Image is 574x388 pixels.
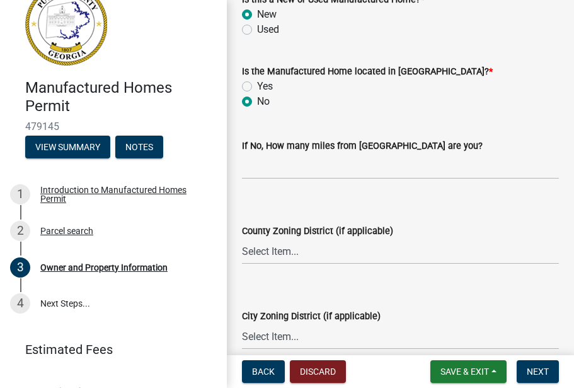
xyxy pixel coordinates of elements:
[40,185,207,203] div: Introduction to Manufactured Homes Permit
[242,227,393,236] label: County Zoning District (if applicable)
[242,312,381,321] label: City Zoning District (if applicable)
[257,94,270,109] label: No
[10,184,30,204] div: 1
[115,143,163,153] wm-modal-confirm: Notes
[252,367,275,377] span: Back
[25,136,110,158] button: View Summary
[40,226,93,235] div: Parcel search
[25,143,110,153] wm-modal-confirm: Summary
[115,136,163,158] button: Notes
[10,337,207,362] a: Estimated Fees
[25,79,217,115] h4: Manufactured Homes Permit
[242,68,493,76] label: Is the Manufactured Home located in [GEOGRAPHIC_DATA]?
[517,360,559,383] button: Next
[430,360,507,383] button: Save & Exit
[242,360,285,383] button: Back
[290,360,346,383] button: Discard
[10,257,30,278] div: 3
[25,121,202,132] span: 479145
[242,142,483,151] label: If No, How many miles from [GEOGRAPHIC_DATA] are you?
[10,221,30,241] div: 2
[257,79,273,94] label: Yes
[257,22,279,37] label: Used
[440,367,489,377] span: Save & Exit
[257,7,277,22] label: New
[10,293,30,314] div: 4
[40,263,168,272] div: Owner and Property Information
[527,367,549,377] span: Next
